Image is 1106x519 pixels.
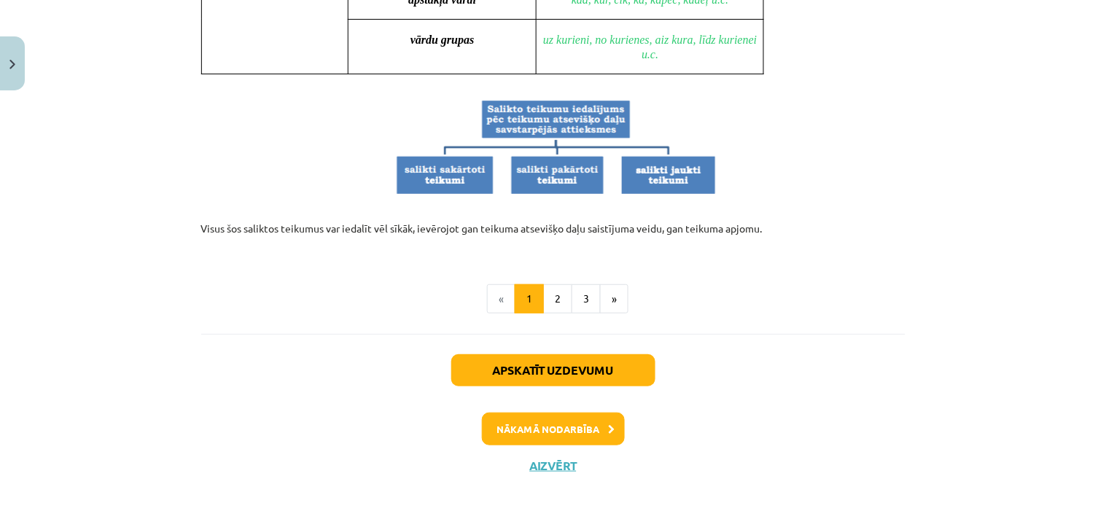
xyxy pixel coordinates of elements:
button: » [600,284,628,313]
button: Nākamā nodarbība [482,413,625,446]
span: vārdu grupas [410,34,475,46]
button: Apskatīt uzdevumu [451,354,655,386]
button: 3 [572,284,601,313]
nav: Page navigation example [201,284,906,313]
p: Visus šos saliktos teikumus var iedalīt vēl sīkāk, ievērojot gan teikuma atsevišķo daļu saistījum... [201,206,906,251]
span: uz kurieni, no kurienes, aiz kura, līdz kurienei u.c. [543,34,760,61]
button: 2 [543,284,572,313]
button: Aizvērt [526,458,581,473]
button: 1 [515,284,544,313]
img: icon-close-lesson-0947bae3869378f0d4975bcd49f059093ad1ed9edebbc8119c70593378902aed.svg [9,60,15,69]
